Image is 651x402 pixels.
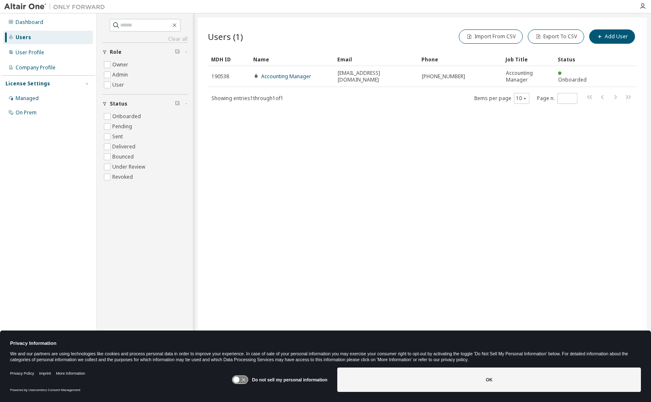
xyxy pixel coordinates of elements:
div: User Profile [16,49,44,56]
span: Users (1) [208,31,243,42]
div: Job Title [505,53,551,66]
div: Name [253,53,331,66]
div: License Settings [5,80,50,87]
label: Sent [112,132,124,142]
button: Role [102,43,188,61]
button: Status [102,95,188,113]
label: Under Review [112,162,147,172]
span: 190538 [212,73,229,80]
label: Admin [112,70,130,80]
span: Page n. [537,93,577,104]
button: Export To CSV [528,29,584,44]
span: Clear filter [175,100,180,107]
label: Onboarded [112,111,143,122]
span: Items per page [474,93,529,104]
div: Users [16,34,31,41]
span: Clear filter [175,49,180,56]
label: Owner [112,60,130,70]
a: Accounting Manager [261,73,311,80]
label: Pending [112,122,134,132]
a: Clear all [102,36,188,42]
img: Altair One [4,3,109,11]
label: Bounced [112,152,135,162]
div: Phone [421,53,499,66]
div: Dashboard [16,19,43,26]
div: Email [337,53,415,66]
label: Delivered [112,142,137,152]
span: [EMAIL_ADDRESS][DOMAIN_NAME] [338,70,414,83]
span: Showing entries 1 through 1 of 1 [212,95,283,102]
span: [PHONE_NUMBER] [422,73,465,80]
div: Status [558,53,593,66]
div: Company Profile [16,64,56,71]
div: Managed [16,95,39,102]
div: MDH ID [211,53,246,66]
button: Import From CSV [459,29,523,44]
div: On Prem [16,109,37,116]
button: Add User [589,29,635,44]
label: User [112,80,126,90]
span: Onboarded [558,76,587,83]
label: Revoked [112,172,135,182]
button: 10 [516,95,527,102]
span: Role [110,49,122,56]
span: Status [110,100,127,107]
span: Accounting Manager [506,70,550,83]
